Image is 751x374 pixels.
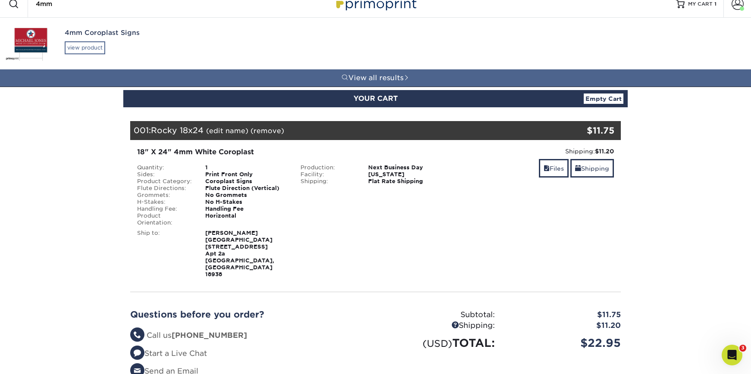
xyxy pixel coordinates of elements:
[375,335,501,351] div: TOTAL:
[130,349,207,358] a: Start a Live Chat
[137,147,451,157] div: 18" X 24" 4mm White Coroplast
[151,125,203,135] span: Rocky 18x24
[362,171,457,178] div: [US_STATE]
[130,330,369,341] li: Call us
[544,165,550,172] span: files
[130,121,539,140] div: 001:
[199,178,294,185] div: Coroplast Signs
[250,127,284,135] a: (remove)
[199,206,294,212] div: Handling Fee
[199,192,294,199] div: No Grommets
[501,335,627,351] div: $22.95
[501,320,627,331] div: $11.20
[199,212,294,226] div: Horizontal
[131,212,199,226] div: Product Orientation:
[584,93,623,104] a: Empty Cart
[294,164,362,171] div: Production:
[205,230,274,277] strong: [PERSON_NAME] [GEOGRAPHIC_DATA] [STREET_ADDRESS] Apt 2a [GEOGRAPHIC_DATA], [GEOGRAPHIC_DATA] 18938
[199,164,294,171] div: 1
[131,192,199,199] div: Grommets:
[501,309,627,321] div: $11.75
[354,94,398,103] span: YOUR CART
[206,127,248,135] a: (edit name)
[422,338,452,349] small: (USD)
[714,1,717,7] span: 1
[131,206,199,212] div: Handling Fee:
[131,185,199,192] div: Flute Directions:
[570,159,614,178] a: Shipping
[575,165,581,172] span: shipping
[362,164,457,171] div: Next Business Day
[199,171,294,178] div: Print Front Only
[131,199,199,206] div: H-Stakes:
[65,28,240,38] div: 4mm Coroplast Signs
[130,309,369,320] h2: Questions before you order?
[375,320,501,331] div: Shipping:
[595,148,614,155] strong: $11.20
[722,345,742,365] iframe: Intercom live chat
[172,331,247,340] strong: [PHONE_NUMBER]
[463,147,614,156] div: Shipping:
[375,309,501,321] div: Subtotal:
[688,0,713,8] span: MY CART
[539,159,569,178] a: Files
[131,171,199,178] div: Sides:
[199,199,294,206] div: No H-Stakes
[131,164,199,171] div: Quantity:
[131,178,199,185] div: Product Category:
[362,178,457,185] div: Flat Rate Shipping
[131,230,199,278] div: Ship to:
[539,124,614,137] div: $11.75
[5,26,57,61] img: 4mm Coroplast Signs
[294,171,362,178] div: Facility:
[65,41,105,54] div: view product
[739,345,746,352] span: 3
[199,185,294,192] div: Flute Direction (Vertical)
[294,178,362,185] div: Shipping:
